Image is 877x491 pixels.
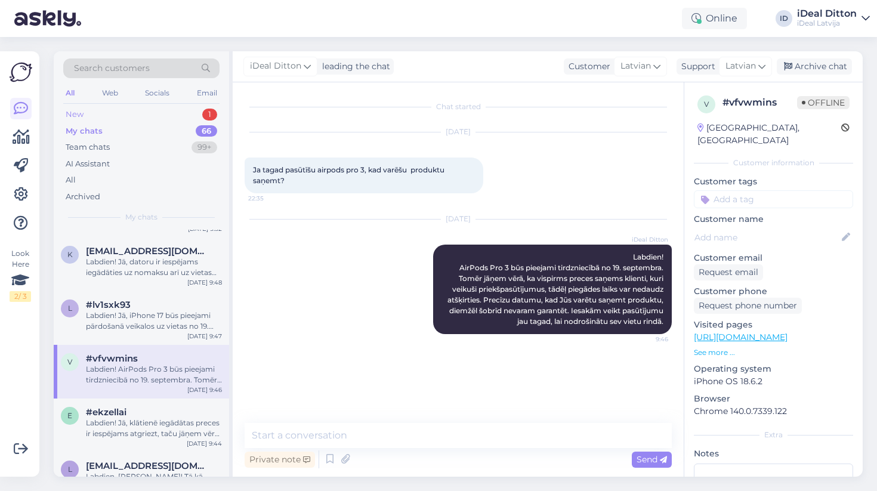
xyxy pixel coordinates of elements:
[694,298,802,314] div: Request phone number
[67,357,72,366] span: v
[623,235,668,244] span: iDeal Ditton
[10,248,31,302] div: Look Here
[797,96,850,109] span: Offline
[694,175,853,188] p: Customer tags
[67,250,73,259] span: k
[694,363,853,375] p: Operating system
[694,319,853,331] p: Visited pages
[694,405,853,418] p: Chrome 140.0.7339.122
[196,125,217,137] div: 66
[694,375,853,388] p: iPhone OS 18.6.2
[694,285,853,298] p: Customer phone
[187,278,222,287] div: [DATE] 9:48
[694,264,763,280] div: Request email
[722,95,797,110] div: # vfvwmins
[68,465,72,474] span: l
[797,9,857,18] div: iDeal Ditton
[86,461,210,471] span: laura.neilande10@inbox.lv
[202,109,217,121] div: 1
[777,58,852,75] div: Archive chat
[637,454,667,465] span: Send
[797,18,857,28] div: iDeal Latvija
[697,122,841,147] div: [GEOGRAPHIC_DATA], [GEOGRAPHIC_DATA]
[623,335,668,344] span: 9:46
[63,85,77,101] div: All
[694,332,788,342] a: [URL][DOMAIN_NAME]
[86,257,222,278] div: Labdien! Jā, datoru ir iespējams iegādāties uz nomaksu arī uz vietas veikalā. Papildus tam, mēs v...
[100,85,121,101] div: Web
[66,125,103,137] div: My chats
[250,60,301,73] span: iDeal Ditton
[66,174,76,186] div: All
[143,85,172,101] div: Socials
[694,252,853,264] p: Customer email
[66,191,100,203] div: Archived
[620,60,651,73] span: Latvian
[10,61,32,84] img: Askly Logo
[86,310,222,332] div: Labdien! Jā, iPhone 17 būs pieejami pārdošanā veikalos uz vietas no 19. septembra. Tomēr, ņemot v...
[317,60,390,73] div: leading the chat
[677,60,715,73] div: Support
[694,190,853,208] input: Add a tag
[245,452,315,468] div: Private note
[86,299,131,310] span: #lv1sxk93
[245,126,672,137] div: [DATE]
[694,347,853,358] p: See more ...
[694,430,853,440] div: Extra
[125,212,158,223] span: My chats
[564,60,610,73] div: Customer
[694,447,853,460] p: Notes
[187,332,222,341] div: [DATE] 9:47
[68,304,72,313] span: l
[74,62,150,75] span: Search customers
[694,158,853,168] div: Customer information
[776,10,792,27] div: ID
[66,158,110,170] div: AI Assistant
[694,231,839,244] input: Add name
[797,9,870,28] a: iDeal DittoniDeal Latvija
[86,418,222,439] div: Labdien! Jā, klātienē iegādātas preces ir iespējams atgriezt, taču jāņem vērā daži nosacījumi: - ...
[66,141,110,153] div: Team chats
[86,353,138,364] span: #vfvwmins
[725,60,756,73] span: Latvian
[86,246,210,257] span: karklina.karlina@gamil.com
[66,109,84,121] div: New
[694,393,853,405] p: Browser
[10,291,31,302] div: 2 / 3
[86,364,222,385] div: Labdien! AirPods Pro 3 būs pieejami tirdzniecībā no 19. septembra. Tomēr jāņem vērā, ka vispirms ...
[192,141,217,153] div: 99+
[194,85,220,101] div: Email
[86,407,126,418] span: #ekzellai
[694,213,853,226] p: Customer name
[245,214,672,224] div: [DATE]
[682,8,747,29] div: Online
[704,100,709,109] span: v
[187,385,222,394] div: [DATE] 9:46
[67,411,72,420] span: e
[248,194,293,203] span: 22:35
[447,252,665,326] span: Labdien! AirPods Pro 3 būs pieejami tirdzniecībā no 19. septembra. Tomēr jāņem vērā, ka vispirms ...
[187,439,222,448] div: [DATE] 9:44
[253,165,446,185] span: Ja tagad pasūtīšu airpods pro 3, kad varēšu produktu saņemt?
[245,101,672,112] div: Chat started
